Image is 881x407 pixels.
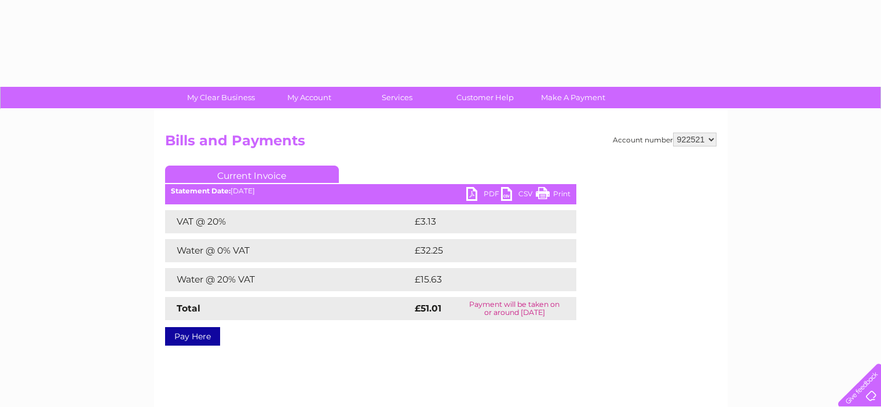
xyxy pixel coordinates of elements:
strong: Total [177,303,200,314]
td: £15.63 [412,268,552,291]
a: My Clear Business [173,87,269,108]
a: Pay Here [165,327,220,346]
a: CSV [501,187,536,204]
td: Water @ 0% VAT [165,239,412,262]
a: Make A Payment [525,87,621,108]
div: [DATE] [165,187,576,195]
a: Current Invoice [165,166,339,183]
td: VAT @ 20% [165,210,412,233]
a: My Account [261,87,357,108]
a: Print [536,187,571,204]
strong: £51.01 [415,303,441,314]
td: £32.25 [412,239,553,262]
h2: Bills and Payments [165,133,717,155]
div: Account number [613,133,717,146]
td: £3.13 [412,210,547,233]
a: Customer Help [437,87,533,108]
td: Water @ 20% VAT [165,268,412,291]
b: Statement Date: [171,186,231,195]
td: Payment will be taken on or around [DATE] [453,297,576,320]
a: PDF [466,187,501,204]
a: Services [349,87,445,108]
